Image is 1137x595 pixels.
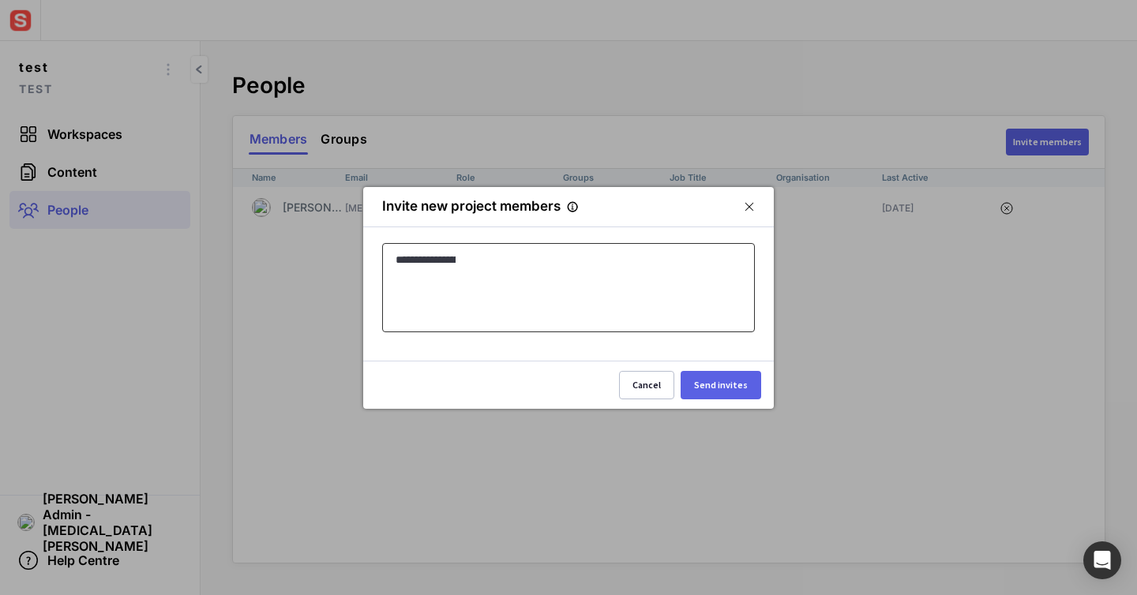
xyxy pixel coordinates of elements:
div: Invite new project members [382,200,578,213]
div: Send invites [694,380,748,390]
button: Cancel [619,371,674,399]
button: Send invites [681,371,761,399]
div: Open Intercom Messenger [1083,541,1121,579]
div: Cancel [632,380,661,390]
